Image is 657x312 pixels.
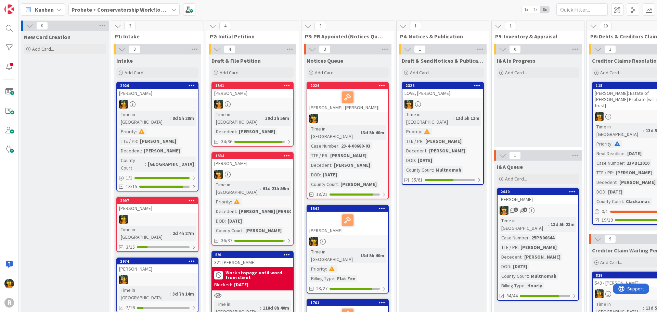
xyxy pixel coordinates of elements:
[402,89,483,98] div: LOVE, [PERSON_NAME]
[410,70,432,76] span: Add Card...
[526,282,544,289] div: Hourly
[500,282,525,289] div: Billing Type
[359,252,386,259] div: 13d 5h 40m
[171,229,196,237] div: 2d 4h 27m
[212,83,293,89] div: 1541
[500,244,518,251] div: TTE / PR
[328,152,368,159] div: [PERSON_NAME]
[500,263,510,270] div: DOD
[595,198,623,205] div: County Court
[414,45,426,53] span: 1
[434,166,463,174] div: Multnomah
[595,112,604,121] img: MR
[215,153,293,158] div: 1334
[117,258,198,264] div: 2974
[338,142,339,150] span: :
[326,265,327,273] span: :
[505,176,527,182] span: Add Card...
[119,147,141,154] div: Decedent
[416,157,434,164] div: [DATE]
[556,3,608,16] input: Quick Filter...
[211,57,261,64] span: Draft & File Petition
[309,237,318,246] img: MR
[505,70,527,76] span: Add Card...
[141,147,142,154] span: :
[423,137,424,145] span: :
[405,83,483,88] div: 2326
[402,83,483,98] div: 2326LOVE, [PERSON_NAME]
[117,89,198,98] div: [PERSON_NAME]
[136,128,137,135] span: :
[214,208,236,215] div: Decedent
[171,114,196,122] div: 8d 5h 28m
[243,227,244,234] span: :
[595,178,617,186] div: Decedent
[138,137,178,145] div: [PERSON_NAME]
[307,300,388,306] div: 1761
[498,195,578,204] div: [PERSON_NAME]
[117,215,198,224] div: MR
[117,258,198,273] div: 2974[PERSON_NAME]
[495,33,576,40] span: P5: Inventory & Appraisal
[126,174,132,182] span: 1 / 1
[309,114,318,123] img: MR
[529,234,530,241] span: :
[521,6,531,13] span: 1x
[117,100,198,109] div: MR
[171,290,196,298] div: 3d 7h 14m
[142,147,182,154] div: [PERSON_NAME]
[320,171,321,178] span: :
[120,259,198,264] div: 2974
[643,304,644,312] span: :
[595,123,643,138] div: Time in [GEOGRAPHIC_DATA]
[427,147,467,154] div: [PERSON_NAME]
[307,237,388,246] div: MR
[600,259,622,265] span: Add Card...
[215,83,293,88] div: 1541
[530,234,556,241] div: 25PB06644
[309,171,320,178] div: DOD
[137,137,138,145] span: :
[498,189,578,204] div: 2040[PERSON_NAME]
[309,152,327,159] div: TTE / PR
[120,83,198,88] div: 2920
[519,244,558,251] div: [PERSON_NAME]
[117,198,198,204] div: 2997
[611,140,613,148] span: :
[226,270,291,280] b: Work stopage until word from client
[219,22,231,30] span: 4
[316,285,327,292] span: 23/27
[234,281,248,288] div: [DATE]
[410,22,421,30] span: 1
[424,137,463,145] div: [PERSON_NAME]
[626,150,643,157] div: [DATE]
[212,83,293,98] div: 1541[PERSON_NAME]
[595,188,605,196] div: DOD
[404,137,423,145] div: TTE / PR
[210,33,290,40] span: P2: Initial Petition
[321,171,339,178] div: [DATE]
[117,264,198,273] div: [PERSON_NAME]
[315,70,337,76] span: Add Card...
[307,114,388,123] div: MR
[214,198,231,205] div: Priority
[221,237,232,244] span: 36/37
[214,227,243,234] div: County Court
[518,244,519,251] span: :
[309,161,331,169] div: Decedent
[307,205,388,235] div: 1542[PERSON_NAME]
[119,137,137,145] div: TTE / PR
[224,45,235,53] span: 4
[117,204,198,213] div: [PERSON_NAME]
[212,100,293,109] div: MR
[119,100,128,109] img: MR
[212,159,293,168] div: [PERSON_NAME]
[500,253,521,261] div: Decedent
[400,33,480,40] span: P4: Notices & Publication
[309,180,338,188] div: County Court
[500,206,508,215] img: MR
[605,188,606,196] span: :
[624,150,626,157] span: :
[237,128,277,135] div: [PERSON_NAME]
[214,217,225,225] div: DOD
